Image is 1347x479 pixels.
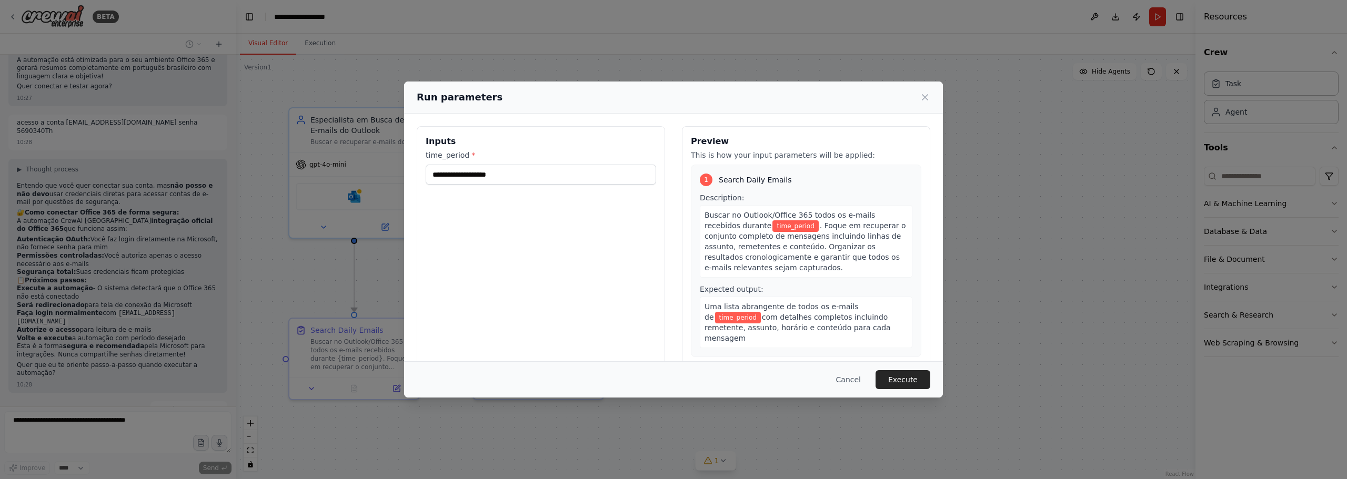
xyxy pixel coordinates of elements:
[705,302,859,321] span: Uma lista abrangente de todos os e-mails de
[691,135,921,148] h3: Preview
[700,193,744,202] span: Description:
[876,370,930,389] button: Execute
[426,150,656,160] label: time_period
[828,370,869,389] button: Cancel
[700,285,763,293] span: Expected output:
[772,220,818,232] span: Variable: time_period
[715,312,761,323] span: Variable: time_period
[719,175,792,185] span: Search Daily Emails
[417,90,502,105] h2: Run parameters
[700,174,712,186] div: 1
[705,211,875,230] span: Buscar no Outlook/Office 365 todos os e-mails recebidos durante
[426,135,656,148] h3: Inputs
[705,221,906,272] span: . Foque em recuperar o conjunto completo de mensagens incluindo linhas de assunto, remetentes e c...
[691,150,921,160] p: This is how your input parameters will be applied:
[705,313,891,342] span: com detalhes completos incluindo remetente, assunto, horário e conteúdo para cada mensagem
